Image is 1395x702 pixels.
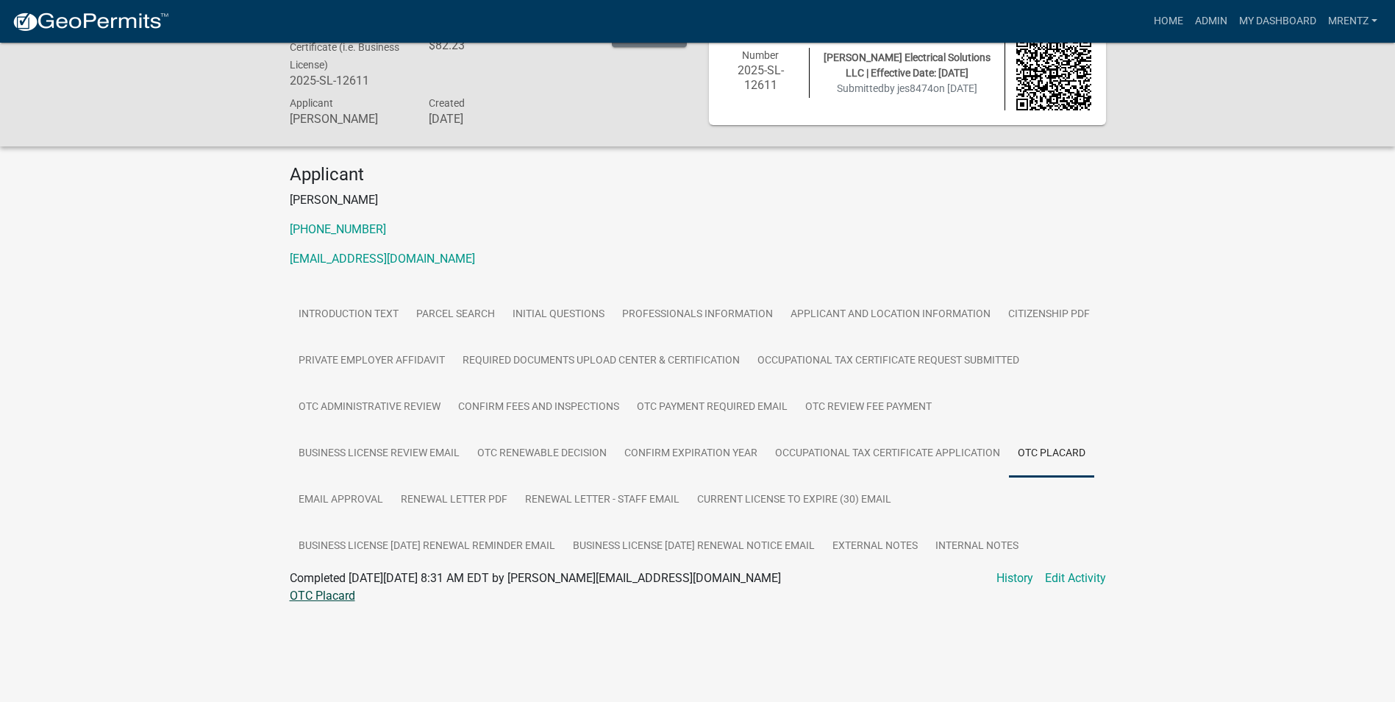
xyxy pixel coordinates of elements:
[1189,7,1233,35] a: Admin
[429,97,465,109] span: Created
[290,589,355,603] a: OTC Placard
[927,523,1027,570] a: Internal Notes
[429,38,546,52] h6: $82.23
[290,571,781,585] span: Completed [DATE][DATE] 8:31 AM EDT by [PERSON_NAME][EMAIL_ADDRESS][DOMAIN_NAME]
[1045,570,1106,587] a: Edit Activity
[290,477,392,524] a: Email Approval
[290,523,564,570] a: Business License [DATE] Renewal Reminder Email
[613,291,782,338] a: Professionals Information
[290,338,454,385] a: Private Employer Affidavit
[1233,7,1322,35] a: My Dashboard
[290,164,1106,185] h4: Applicant
[290,222,386,236] a: [PHONE_NUMBER]
[290,74,407,88] h6: 2025-SL-12611
[429,112,546,126] h6: [DATE]
[999,291,1099,338] a: Citizenship PDF
[782,291,999,338] a: Applicant and Location Information
[1148,7,1189,35] a: Home
[1016,35,1091,110] img: QR code
[824,523,927,570] a: External Notes
[454,338,749,385] a: Required Documents Upload Center & Certification
[1322,7,1383,35] a: Mrentz
[766,430,1009,478] a: Occupational Tax Certificate Application
[1009,430,1094,478] a: OTC Placard
[516,477,688,524] a: Renewal Letter - Staff Email
[290,384,449,431] a: OTC Administrative Review
[290,252,475,266] a: [EMAIL_ADDRESS][DOMAIN_NAME]
[742,49,779,61] span: Number
[824,52,991,79] span: [PERSON_NAME] Electrical Solutions LLC | Effective Date: [DATE]
[564,523,824,570] a: Business License [DATE] Renewal Notice Email
[724,63,799,91] h6: 2025-SL-12611
[628,384,796,431] a: OTC Payment Required Email
[837,82,977,94] span: Submitted on [DATE]
[616,430,766,478] a: Confirm Expiration Year
[449,384,628,431] a: Confirm Fees and Inspections
[290,430,468,478] a: Business License Review Email
[884,82,933,94] span: by jes8474
[688,477,900,524] a: Current License to Expire (30) Email
[290,97,333,109] span: Applicant
[290,291,407,338] a: Introduction Text
[290,24,399,71] span: Occupational Tax Certificate (i.e. Business License)
[290,191,1106,209] p: [PERSON_NAME]
[504,291,613,338] a: Initial Questions
[392,477,516,524] a: Renewal Letter PDF
[407,291,504,338] a: Parcel search
[468,430,616,478] a: OTC Renewable Decision
[796,384,941,431] a: OTC Review Fee Payment
[290,112,407,126] h6: [PERSON_NAME]
[749,338,1028,385] a: Occupational Tax Certificate Request Submitted
[996,570,1033,587] a: History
